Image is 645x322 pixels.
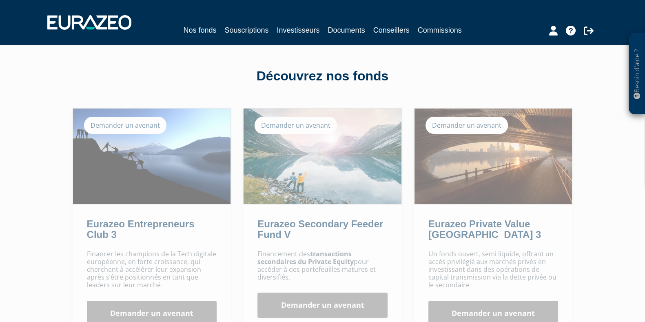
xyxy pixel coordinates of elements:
[414,109,572,204] img: Eurazeo Private Value Europe 3
[426,117,508,134] div: Demander un avenant
[255,117,337,134] div: Demander un avenant
[328,24,365,36] a: Documents
[632,37,642,111] p: Besoin d'aide ?
[90,67,555,86] div: Découvrez nos fonds
[84,117,166,134] div: Demander un avenant
[47,15,131,30] img: 1732889491-logotype_eurazeo_blanc_rvb.png
[87,250,217,289] p: Financer les champions de la Tech digitale européenne, en forte croissance, qui cherchent à accél...
[373,24,410,36] a: Conseillers
[418,24,462,36] a: Commissions
[73,109,231,204] img: Eurazeo Entrepreneurs Club 3
[224,24,268,36] a: Souscriptions
[428,250,559,289] p: Un fonds ouvert, semi liquide, offrant un accès privilégié aux marchés privés en investissant dan...
[257,249,354,266] strong: transactions secondaires du Private Equity
[244,109,401,204] img: Eurazeo Secondary Feeder Fund V
[257,218,383,240] a: Eurazeo Secondary Feeder Fund V
[277,24,319,36] a: Investisseurs
[183,24,216,37] a: Nos fonds
[257,250,388,282] p: Financement des pour accéder à des portefeuilles matures et diversifiés.
[428,218,541,240] a: Eurazeo Private Value [GEOGRAPHIC_DATA] 3
[257,293,388,318] a: Demander un avenant
[87,218,195,240] a: Eurazeo Entrepreneurs Club 3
